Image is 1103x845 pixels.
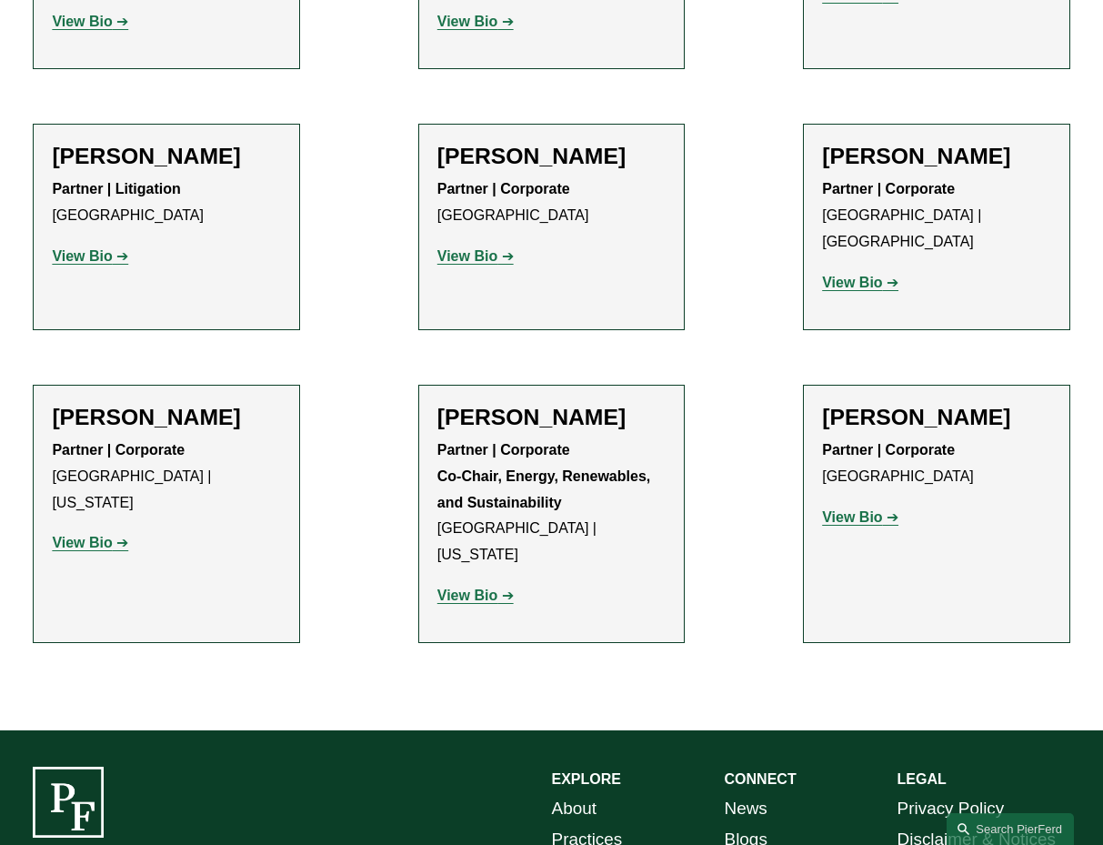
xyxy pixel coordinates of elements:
strong: Partner | Corporate [437,442,570,458]
h2: [PERSON_NAME] [437,143,666,170]
strong: Partner | Corporate [52,442,185,458]
strong: LEGAL [897,771,947,787]
strong: View Bio [437,248,497,264]
h2: [PERSON_NAME] [822,143,1050,170]
a: View Bio [52,248,128,264]
strong: View Bio [437,14,497,29]
a: View Bio [437,248,514,264]
h2: [PERSON_NAME] [437,404,666,431]
strong: View Bio [52,14,112,29]
p: [GEOGRAPHIC_DATA] | [US_STATE] [52,438,280,516]
a: View Bio [52,535,128,550]
h2: [PERSON_NAME] [822,404,1050,431]
strong: View Bio [437,588,497,603]
a: View Bio [822,275,898,290]
p: [GEOGRAPHIC_DATA] | [GEOGRAPHIC_DATA] [822,176,1050,255]
h2: [PERSON_NAME] [52,404,280,431]
strong: Co-Chair, Energy, Renewables, and Sustainability [437,468,655,510]
a: Privacy Policy [897,793,1005,824]
a: View Bio [437,588,514,603]
h2: [PERSON_NAME] [52,143,280,170]
a: About [552,793,597,824]
strong: Partner | Litigation [52,181,180,196]
p: [GEOGRAPHIC_DATA] [52,176,280,229]
a: View Bio [822,509,898,525]
p: [GEOGRAPHIC_DATA] [437,176,666,229]
strong: Partner | Corporate [822,442,955,458]
a: News [725,793,767,824]
strong: CONNECT [725,771,797,787]
strong: EXPLORE [552,771,621,787]
a: View Bio [52,14,128,29]
p: [GEOGRAPHIC_DATA] [822,438,1050,490]
p: [GEOGRAPHIC_DATA] | [US_STATE] [437,438,666,568]
strong: Partner | Corporate [822,181,955,196]
strong: View Bio [52,535,112,550]
strong: View Bio [52,248,112,264]
strong: View Bio [822,509,882,525]
strong: Partner | Corporate [437,181,570,196]
strong: View Bio [822,275,882,290]
a: Search this site [947,813,1074,845]
a: View Bio [437,14,514,29]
